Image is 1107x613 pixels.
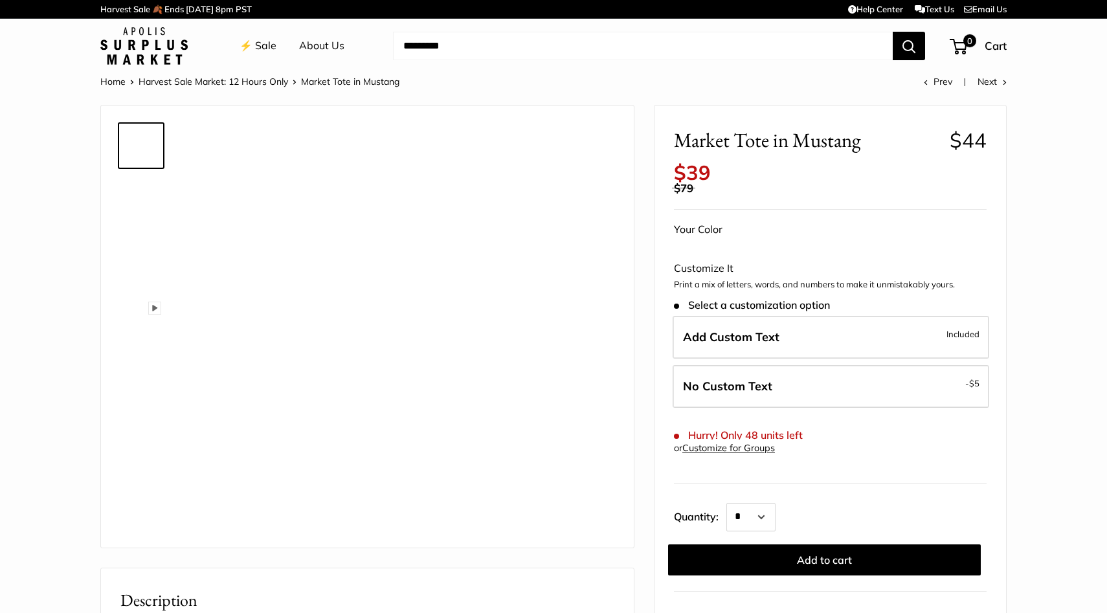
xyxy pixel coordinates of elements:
[393,32,893,60] input: Search...
[963,34,976,47] span: 0
[674,429,803,441] span: Hurry! Only 48 units left
[682,442,775,454] a: Customize for Groups
[683,379,772,394] span: No Custom Text
[118,350,164,397] a: Market Tote in Mustang
[978,76,1007,87] a: Next
[100,73,399,90] nav: Breadcrumb
[951,36,1007,56] a: 0 Cart
[674,499,726,531] label: Quantity:
[668,544,981,575] button: Add to cart
[118,454,164,500] a: Market Tote in Mustang
[674,160,711,185] span: $39
[674,181,693,195] span: $79
[848,4,903,14] a: Help Center
[946,326,979,342] span: Included
[674,278,987,291] p: Print a mix of letters, words, and numbers to make it unmistakably yours.
[118,298,164,345] a: Market Tote in Mustang
[240,36,276,56] a: ⚡️ Sale
[965,375,979,391] span: -
[683,329,779,344] span: Add Custom Text
[299,36,344,56] a: About Us
[139,76,288,87] a: Harvest Sale Market: 12 Hours Only
[673,365,989,408] label: Leave Blank
[301,76,399,87] span: Market Tote in Mustang
[985,39,1007,52] span: Cart
[100,76,126,87] a: Home
[118,402,164,449] a: Market Tote in Mustang
[924,76,952,87] a: Prev
[674,128,940,152] span: Market Tote in Mustang
[950,128,987,153] span: $44
[120,588,614,613] h2: Description
[969,378,979,388] span: $5
[118,247,164,293] a: Market Tote in Mustang
[674,299,830,311] span: Select a customization option
[915,4,954,14] a: Text Us
[118,122,164,169] a: Market Tote in Mustang
[893,32,925,60] button: Search
[100,27,188,65] img: Apolis: Surplus Market
[118,174,164,241] a: Market Tote in Mustang
[674,259,987,278] div: Customize It
[674,440,775,457] div: or
[964,4,1007,14] a: Email Us
[674,220,987,240] div: Your Color
[673,316,989,359] label: Add Custom Text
